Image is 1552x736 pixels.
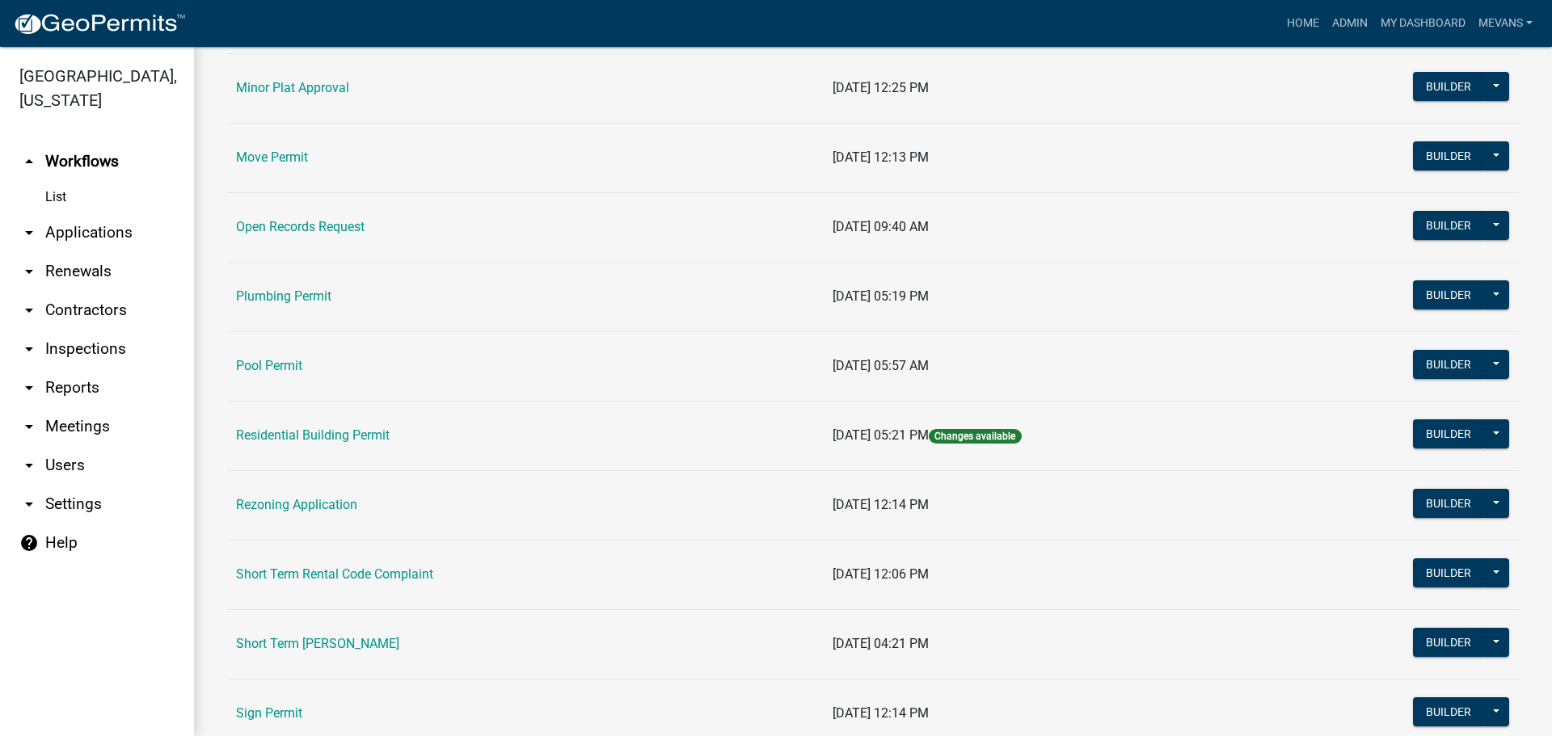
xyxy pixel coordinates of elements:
i: arrow_drop_down [19,417,39,436]
i: arrow_drop_down [19,378,39,397]
button: Builder [1413,72,1484,101]
span: Changes available [929,429,1021,444]
i: help [19,533,39,553]
i: arrow_drop_up [19,152,39,171]
a: Admin [1326,8,1374,39]
a: Move Permit [236,149,308,165]
a: Sign Permit [236,705,302,721]
button: Builder [1413,211,1484,240]
a: Short Term Rental Code Complaint [236,566,433,582]
span: [DATE] 09:40 AM [833,219,929,234]
button: Builder [1413,280,1484,309]
a: Short Term [PERSON_NAME] [236,636,399,651]
button: Builder [1413,697,1484,726]
button: Builder [1413,628,1484,657]
a: Home [1280,8,1326,39]
a: Pool Permit [236,358,302,373]
span: [DATE] 05:21 PM [833,427,929,443]
a: My Dashboard [1374,8,1472,39]
button: Builder [1413,141,1484,170]
a: Open Records Request [236,219,365,234]
span: [DATE] 12:06 PM [833,566,929,582]
span: [DATE] 05:19 PM [833,288,929,304]
span: [DATE] 12:14 PM [833,705,929,721]
span: [DATE] 04:21 PM [833,636,929,651]
i: arrow_drop_down [19,339,39,359]
button: Builder [1413,558,1484,587]
button: Builder [1413,419,1484,448]
i: arrow_drop_down [19,301,39,320]
a: Rezoning Application [236,497,357,512]
i: arrow_drop_down [19,223,39,242]
i: arrow_drop_down [19,456,39,475]
button: Builder [1413,350,1484,379]
i: arrow_drop_down [19,494,39,514]
i: arrow_drop_down [19,262,39,281]
button: Builder [1413,489,1484,518]
a: Plumbing Permit [236,288,331,304]
a: Residential Building Permit [236,427,390,443]
a: Minor Plat Approval [236,80,349,95]
span: [DATE] 12:13 PM [833,149,929,165]
span: [DATE] 12:14 PM [833,497,929,512]
span: [DATE] 12:25 PM [833,80,929,95]
span: [DATE] 05:57 AM [833,358,929,373]
a: Mevans [1472,8,1539,39]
